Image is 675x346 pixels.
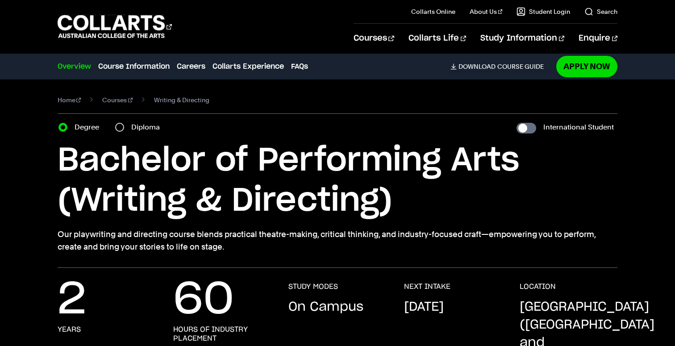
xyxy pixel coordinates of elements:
p: 60 [173,282,234,318]
a: Courses [102,94,133,106]
span: Download [458,63,496,71]
h3: years [58,325,81,334]
a: Collarts Life [408,24,466,53]
label: Diploma [131,121,165,133]
p: Our playwriting and directing course blends practical theatre-making, critical thinking, and indu... [58,228,618,253]
a: About Us [470,7,503,16]
a: Study Information [480,24,564,53]
a: FAQs [291,61,308,72]
a: Search [584,7,617,16]
a: Courses [354,24,394,53]
a: Overview [58,61,91,72]
a: Apply Now [556,56,617,77]
label: International Student [543,121,614,133]
p: 2 [58,282,86,318]
label: Degree [75,121,104,133]
a: Collarts Experience [212,61,284,72]
div: Go to homepage [58,14,172,39]
h3: NEXT INTAKE [404,282,450,291]
a: Enquire [579,24,617,53]
a: Home [58,94,81,106]
p: On Campus [288,298,363,316]
h3: STUDY MODES [288,282,338,291]
a: DownloadCourse Guide [450,63,551,71]
h3: hours of industry placement [173,325,271,343]
a: Student Login [517,7,570,16]
span: Writing & Directing [154,94,209,106]
a: Course Information [98,61,170,72]
p: [DATE] [404,298,444,316]
h3: LOCATION [520,282,556,291]
a: Careers [177,61,205,72]
h1: Bachelor of Performing Arts (Writing & Directing) [58,141,618,221]
a: Collarts Online [411,7,455,16]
